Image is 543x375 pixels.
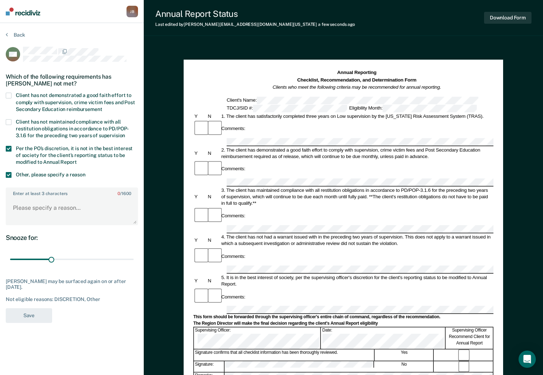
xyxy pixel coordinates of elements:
strong: Annual Reporting [337,70,376,75]
div: Snooze for: [6,234,138,242]
div: N [207,237,220,244]
div: J B [126,6,138,17]
span: Client has not demonstrated a good faith effort to comply with supervision, crime victim fees and... [16,92,135,112]
button: Download Form [484,12,532,24]
strong: Checklist, Recommendation, and Determination Form [297,77,417,83]
span: a few seconds ago [318,22,355,27]
div: Not eligible reasons: DISCRETION, Other [6,296,138,302]
div: No [375,361,434,372]
div: Y [193,194,207,200]
div: Open Intercom Messenger [519,351,536,368]
span: 0 [118,191,120,196]
div: N [207,278,220,284]
div: Comments: [220,213,247,219]
div: 2. The client has demonstrated a good faith effort to comply with supervision, crime victim fees ... [220,147,493,159]
div: Comments: [220,125,247,132]
span: Client has not maintained compliance with all restitution obligations in accordance to PD/POP-3.1... [16,119,129,138]
div: Y [193,150,207,156]
div: Y [193,113,207,119]
button: Back [6,32,25,38]
div: 3. The client has maintained compliance with all restitution obligations in accordance to PD/POP-... [220,187,493,207]
div: Signature confirms that all checklist information has been thoroughly reviewed. [194,349,374,360]
div: [PERSON_NAME] may be surfaced again on or after [DATE]. [6,278,138,291]
div: 4. The client has not had a warrant issued with in the preceding two years of supervision. This d... [220,234,493,247]
div: Supervising Officer Recommend Client for Annual Report [446,328,493,349]
div: Supervising Officer: [194,328,321,349]
div: Comments: [220,253,247,259]
span: Per the PO’s discretion, it is not in the best interest of society for the client’s reporting sta... [16,145,133,165]
div: This form should be forwarded through the supervising officer's entire chain of command, regardle... [193,315,493,320]
div: N [207,194,220,200]
span: / 1600 [118,191,131,196]
div: Comments: [220,293,247,300]
button: Save [6,308,52,323]
div: The Region Director will make the final decision regarding the client's Annual Report eligibility [193,321,493,327]
em: Clients who meet the following criteria may be recommended for annual reporting. [273,84,441,90]
div: TDCJ/SID #: [226,105,348,112]
span: Other, please specify a reason [16,172,86,177]
div: Client's Name: [226,97,479,104]
button: JB [126,6,138,17]
div: 5. It is in the best interest of society, per the supervising officer's discretion for the client... [220,274,493,287]
div: N [207,113,220,119]
div: Eligibility Month: [348,105,478,112]
div: Which of the following requirements has [PERSON_NAME] not met? [6,68,138,93]
div: Date: [321,328,445,349]
div: Y [193,237,207,244]
div: Annual Report Status [155,9,355,19]
div: Yes [375,349,434,360]
label: Enter at least 3 characters [6,188,137,196]
div: Last edited by [PERSON_NAME][EMAIL_ADDRESS][DOMAIN_NAME][US_STATE] [155,22,355,27]
div: Signature: [194,361,225,372]
img: Recidiviz [6,8,40,15]
div: Comments: [220,166,247,172]
div: 1. The client has satisfactorily completed three years on Low supervision by the [US_STATE] Risk ... [220,113,493,119]
div: Y [193,278,207,284]
div: N [207,150,220,156]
